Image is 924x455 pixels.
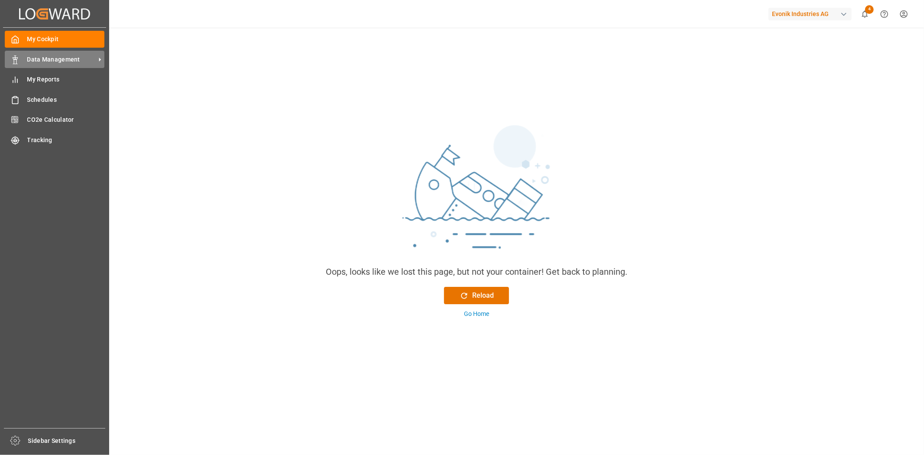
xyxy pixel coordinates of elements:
[27,136,105,145] span: Tracking
[444,309,509,318] button: Go Home
[5,131,104,148] a: Tracking
[855,4,875,24] button: show 4 new notifications
[464,309,489,318] div: Go Home
[326,265,627,278] div: Oops, looks like we lost this page, but not your container! Get back to planning.
[444,287,509,304] button: Reload
[28,436,106,445] span: Sidebar Settings
[27,55,96,64] span: Data Management
[5,111,104,128] a: CO2e Calculator
[875,4,894,24] button: Help Center
[5,71,104,88] a: My Reports
[27,75,105,84] span: My Reports
[27,35,105,44] span: My Cockpit
[27,95,105,104] span: Schedules
[865,5,874,14] span: 4
[5,91,104,108] a: Schedules
[5,31,104,48] a: My Cockpit
[768,6,855,22] button: Evonik Industries AG
[768,8,852,20] div: Evonik Industries AG
[347,121,606,265] img: sinking_ship.png
[460,290,494,301] div: Reload
[27,115,105,124] span: CO2e Calculator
